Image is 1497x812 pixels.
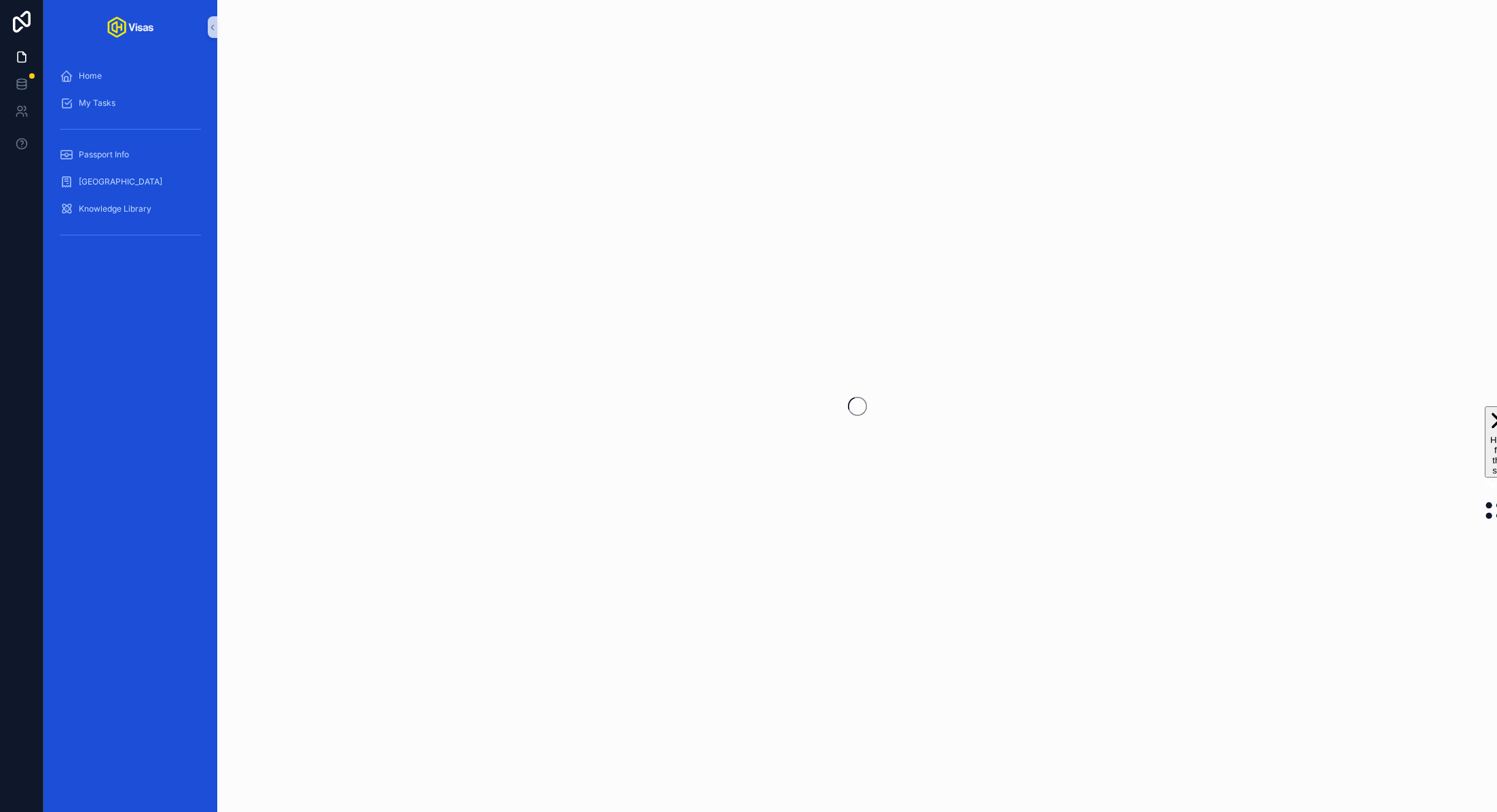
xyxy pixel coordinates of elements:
a: Knowledge Library [52,197,209,221]
a: [GEOGRAPHIC_DATA] [52,170,209,194]
span: [GEOGRAPHIC_DATA] [79,176,162,187]
span: Home [79,71,102,81]
img: App logo [107,16,153,38]
span: My Tasks [79,98,115,109]
div: scrollable content [43,54,217,263]
a: Home [52,64,209,88]
span: Knowledge Library [79,204,151,214]
a: My Tasks [52,91,209,115]
a: Passport Info [52,142,209,167]
span: Passport Info [79,149,129,160]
